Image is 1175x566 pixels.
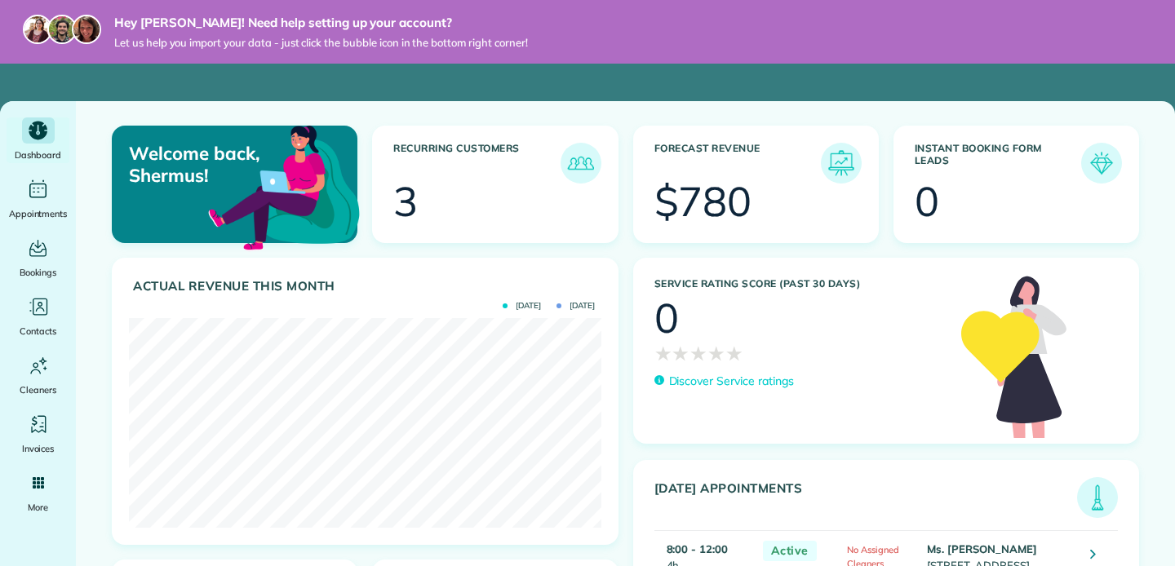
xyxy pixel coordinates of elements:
[672,338,689,368] span: ★
[7,176,69,222] a: Appointments
[654,481,1078,518] h3: [DATE] Appointments
[20,323,56,339] span: Contacts
[725,338,743,368] span: ★
[72,15,101,44] img: michelle-19f622bdf1676172e81f8f8fba1fb50e276960ebfe0243fe18214015130c80e4.jpg
[763,541,817,561] span: Active
[654,298,679,338] div: 0
[393,181,418,222] div: 3
[1085,147,1118,179] img: icon_form_leads-04211a6a04a5b2264e4ee56bc0799ec3eb69b7e499cbb523a139df1d13a81ae0.png
[654,181,752,222] div: $780
[654,338,672,368] span: ★
[503,302,541,310] span: [DATE]
[7,294,69,339] a: Contacts
[7,411,69,457] a: Invoices
[915,181,939,222] div: 0
[393,143,560,184] h3: Recurring Customers
[654,143,821,184] h3: Forecast Revenue
[654,373,794,390] a: Discover Service ratings
[133,279,601,294] h3: Actual Revenue this month
[669,373,794,390] p: Discover Service ratings
[28,499,48,515] span: More
[825,147,858,179] img: icon_forecast_revenue-8c13a41c7ed35a8dcfafea3cbb826a0462acb37728057bba2d056411b612bbbe.png
[114,15,528,31] strong: Hey [PERSON_NAME]! Need help setting up your account?
[20,264,57,281] span: Bookings
[23,15,52,44] img: maria-72a9807cf96188c08ef61303f053569d2e2a8a1cde33d635c8a3ac13582a053d.jpg
[667,542,729,555] strong: 8:00 - 12:00
[7,235,69,281] a: Bookings
[7,117,69,163] a: Dashboard
[47,15,77,44] img: jorge-587dff0eeaa6aab1f244e6dc62b8924c3b6ad411094392a53c71c6c4a576187d.jpg
[22,440,55,457] span: Invoices
[565,147,597,179] img: icon_recurring_customers-cf858462ba22bcd05b5a5880d41d6543d210077de5bb9ebc9590e49fd87d84ed.png
[915,143,1081,184] h3: Instant Booking Form Leads
[129,143,277,186] p: Welcome back, Shermus!
[556,302,595,310] span: [DATE]
[7,352,69,398] a: Cleaners
[689,338,707,368] span: ★
[9,206,68,222] span: Appointments
[707,338,725,368] span: ★
[20,382,56,398] span: Cleaners
[927,542,1036,555] strong: Ms. [PERSON_NAME]
[15,147,61,163] span: Dashboard
[114,36,528,50] span: Let us help you import your data - just click the bubble icon in the bottom right corner!
[1081,481,1114,514] img: icon_todays_appointments-901f7ab196bb0bea1936b74009e4eb5ffbc2d2711fa7634e0d609ed5ef32b18b.png
[205,107,363,265] img: dashboard_welcome-42a62b7d889689a78055ac9021e634bf52bae3f8056760290aed330b23ab8690.png
[654,278,946,290] h3: Service Rating score (past 30 days)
